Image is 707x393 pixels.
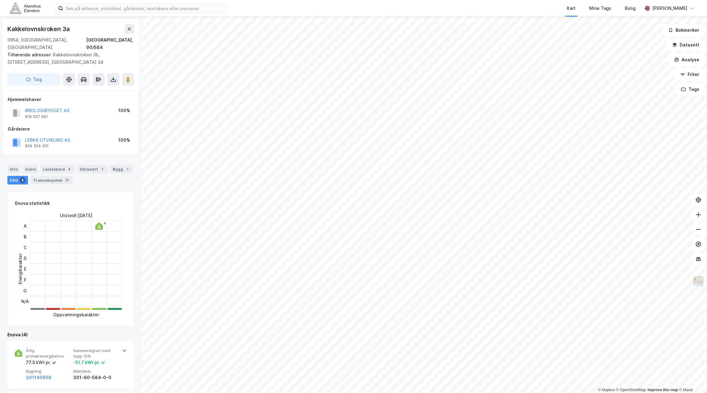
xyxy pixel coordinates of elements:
[26,348,71,359] span: Årlig primærenergibehov
[66,166,72,172] div: 4
[7,24,71,34] div: Kakkelovnskroken 3a
[8,125,134,133] div: Gårdeiere
[17,253,24,284] div: Energikarakter
[693,275,704,287] img: Z
[60,212,92,219] div: Utstedt : [DATE]
[21,242,29,253] div: C
[26,369,71,374] span: Bygning
[64,177,70,183] div: 12
[7,331,134,338] div: Enova (4)
[676,363,707,393] iframe: Chat Widget
[63,4,227,13] input: Søk på adresse, matrikkel, gårdeiere, leietakere eller personer
[35,359,56,366] div: kWt pr. ㎡
[21,296,29,307] div: N/A
[25,144,49,148] div: 924 324 201
[77,165,108,173] div: Datasett
[19,177,26,183] div: 4
[675,68,705,81] button: Filter
[7,165,20,173] div: Info
[73,359,105,366] div: -51.7 kWt pr. ㎡
[663,24,705,36] button: Bokmerker
[567,5,576,12] div: Kart
[23,165,38,173] div: Eiere
[625,5,636,12] div: Bolig
[7,176,28,184] div: ESG
[86,36,134,51] div: [GEOGRAPHIC_DATA], 90/584
[7,36,86,51] div: 0954, [GEOGRAPHIC_DATA], [GEOGRAPHIC_DATA]
[25,114,48,119] div: 919 027 991
[21,274,29,285] div: F
[667,39,705,51] button: Datasett
[26,359,56,366] div: 77.3
[110,165,133,173] div: Bygg
[99,166,105,172] div: 1
[73,369,118,374] span: Matrikkel
[598,388,615,392] a: Mapbox
[104,221,106,225] div: 4
[73,374,118,381] div: 301-90-584-0-0
[589,5,611,12] div: Mine Tags
[15,200,50,207] div: Enova statistikk
[7,52,53,57] span: Tilhørende adresser:
[30,176,73,184] div: Transaksjoner
[124,166,131,172] div: 1
[648,388,678,392] a: Improve this map
[676,83,705,95] button: Tags
[53,311,99,318] div: Oppvarmingskarakter
[26,374,51,381] button: 301140958
[118,136,130,144] div: 100%
[21,285,29,296] div: G
[21,264,29,274] div: E
[118,107,130,114] div: 100%
[41,165,75,173] div: Leietakere
[21,253,29,264] div: D
[676,363,707,393] div: Kontrollprogram for chat
[652,5,687,12] div: [PERSON_NAME]
[7,73,60,86] button: Tag
[21,231,29,242] div: B
[616,388,646,392] a: OpenStreetMap
[10,3,41,14] img: akershus-eiendom-logo.9091f326c980b4bce74ccdd9f866810c.svg
[7,51,129,66] div: Kakkelovnskroken 3b, [STREET_ADDRESS], [GEOGRAPHIC_DATA] 3d
[669,54,705,66] button: Analyse
[8,96,134,103] div: Hjemmelshaver
[73,348,118,359] span: Sammenlignet med topp 15%
[21,221,29,231] div: A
